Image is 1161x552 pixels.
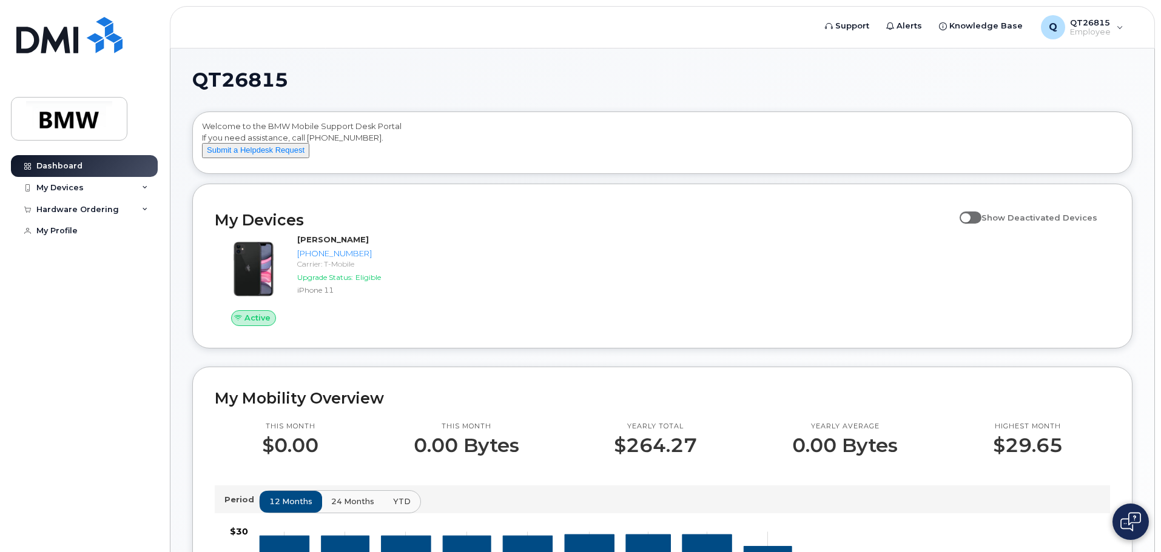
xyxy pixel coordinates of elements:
[981,213,1097,222] span: Show Deactivated Devices
[297,234,369,244] strong: [PERSON_NAME]
[792,434,898,456] p: 0.00 Bytes
[192,71,288,89] span: QT26815
[960,206,969,216] input: Show Deactivated Devices
[297,273,353,282] span: Upgrade Status:
[262,434,318,456] p: $0.00
[215,389,1110,407] h2: My Mobility Overview
[244,312,271,324] span: Active
[262,422,318,431] p: This month
[414,434,519,456] p: 0.00 Bytes
[414,422,519,431] p: This month
[224,494,259,505] p: Period
[993,422,1063,431] p: Highest month
[215,211,954,229] h2: My Devices
[297,248,423,259] div: [PHONE_NUMBER]
[202,145,309,155] a: Submit a Helpdesk Request
[224,240,283,298] img: iPhone_11.jpg
[297,259,423,269] div: Carrier: T-Mobile
[202,143,309,158] button: Submit a Helpdesk Request
[297,285,423,295] div: iPhone 11
[215,234,428,326] a: Active[PERSON_NAME][PHONE_NUMBER]Carrier: T-MobileUpgrade Status:EligibleiPhone 11
[355,273,381,282] span: Eligible
[1120,512,1141,531] img: Open chat
[202,121,1123,169] div: Welcome to the BMW Mobile Support Desk Portal If you need assistance, call [PHONE_NUMBER].
[331,496,374,507] span: 24 months
[614,434,697,456] p: $264.27
[792,422,898,431] p: Yearly average
[993,434,1063,456] p: $29.65
[393,496,411,507] span: YTD
[230,526,248,537] tspan: $30
[614,422,697,431] p: Yearly total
